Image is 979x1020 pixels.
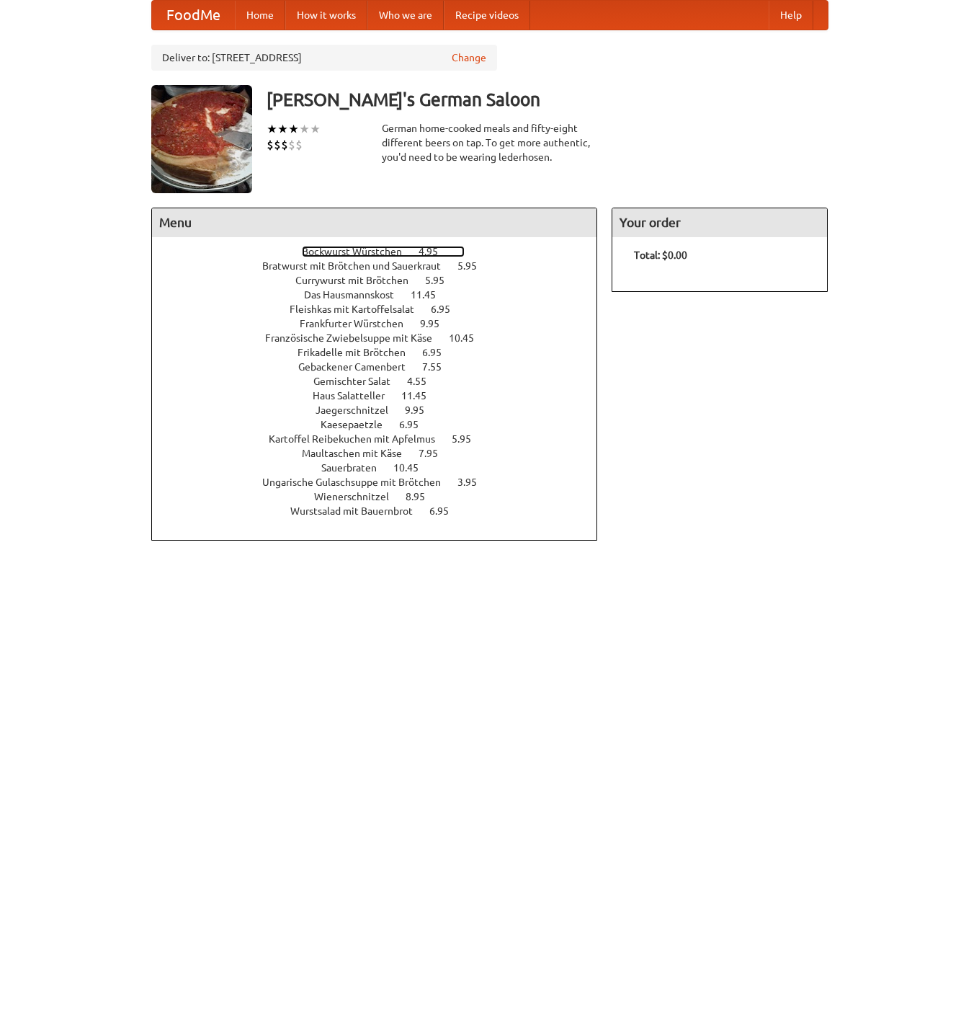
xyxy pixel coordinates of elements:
a: How it works [285,1,367,30]
span: 9.95 [420,318,454,329]
span: Bockwurst Würstchen [302,246,416,257]
h4: Menu [152,208,597,237]
a: Frankfurter Würstchen 9.95 [300,318,466,329]
a: Change [452,50,486,65]
b: Total: $0.00 [634,249,687,261]
span: 7.95 [419,448,452,459]
span: 6.95 [431,303,465,315]
span: Ungarische Gulaschsuppe mit Brötchen [262,476,455,488]
a: Home [235,1,285,30]
a: Currywurst mit Brötchen 5.95 [295,275,471,286]
span: 6.95 [399,419,433,430]
li: ★ [288,121,299,137]
span: Französische Zwiebelsuppe mit Käse [265,332,447,344]
span: 4.95 [419,246,452,257]
span: 8.95 [406,491,439,502]
li: $ [274,137,281,153]
li: ★ [267,121,277,137]
span: 11.45 [411,289,450,301]
a: Gemischter Salat 4.55 [313,376,453,387]
span: 5.95 [457,260,491,272]
span: Haus Salatteller [313,390,399,402]
li: ★ [277,121,288,137]
a: Gebackener Camenbert 7.55 [298,361,468,373]
a: Kartoffel Reibekuchen mit Apfelmus 5.95 [269,433,498,445]
span: Sauerbraten [321,462,391,474]
span: Currywurst mit Brötchen [295,275,423,286]
h4: Your order [612,208,827,237]
a: Jaegerschnitzel 9.95 [316,404,451,416]
a: Bockwurst Würstchen 4.95 [302,246,465,257]
span: 11.45 [401,390,441,402]
li: ★ [299,121,310,137]
span: 9.95 [405,404,439,416]
li: $ [295,137,303,153]
a: Recipe videos [444,1,530,30]
a: FoodMe [152,1,235,30]
a: Wienerschnitzel 8.95 [314,491,452,502]
span: 3.95 [457,476,491,488]
span: 6.95 [422,347,456,358]
div: Deliver to: [STREET_ADDRESS] [151,45,497,71]
a: Sauerbraten 10.45 [321,462,445,474]
a: Frikadelle mit Brötchen 6.95 [298,347,468,358]
span: Frikadelle mit Brötchen [298,347,420,358]
img: angular.jpg [151,85,252,193]
a: Kaesepaetzle 6.95 [321,419,445,430]
li: $ [281,137,288,153]
a: Help [769,1,813,30]
span: 7.55 [422,361,456,373]
a: Haus Salatteller 11.45 [313,390,453,402]
a: Who we are [367,1,444,30]
span: 10.45 [393,462,433,474]
a: Ungarische Gulaschsuppe mit Brötchen 3.95 [262,476,504,488]
a: Französische Zwiebelsuppe mit Käse 10.45 [265,332,501,344]
span: 10.45 [449,332,488,344]
span: Bratwurst mit Brötchen und Sauerkraut [262,260,455,272]
span: 4.55 [407,376,441,387]
span: Wienerschnitzel [314,491,403,502]
li: ★ [310,121,321,137]
a: Das Hausmannskost 11.45 [304,289,462,301]
li: $ [267,137,274,153]
span: Kaesepaetzle [321,419,397,430]
span: Gebackener Camenbert [298,361,420,373]
span: Frankfurter Würstchen [300,318,418,329]
span: Gemischter Salat [313,376,405,387]
li: $ [288,137,295,153]
span: Maultaschen mit Käse [302,448,416,459]
span: Das Hausmannskost [304,289,408,301]
a: Bratwurst mit Brötchen und Sauerkraut 5.95 [262,260,504,272]
a: Wurstsalad mit Bauernbrot 6.95 [290,505,475,517]
span: Wurstsalad mit Bauernbrot [290,505,427,517]
div: German home-cooked meals and fifty-eight different beers on tap. To get more authentic, you'd nee... [382,121,598,164]
span: Fleishkas mit Kartoffelsalat [290,303,429,315]
span: 5.95 [425,275,459,286]
span: Jaegerschnitzel [316,404,403,416]
h3: [PERSON_NAME]'s German Saloon [267,85,828,114]
span: Kartoffel Reibekuchen mit Apfelmus [269,433,450,445]
span: 5.95 [452,433,486,445]
a: Maultaschen mit Käse 7.95 [302,448,465,459]
span: 6.95 [429,505,463,517]
a: Fleishkas mit Kartoffelsalat 6.95 [290,303,477,315]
